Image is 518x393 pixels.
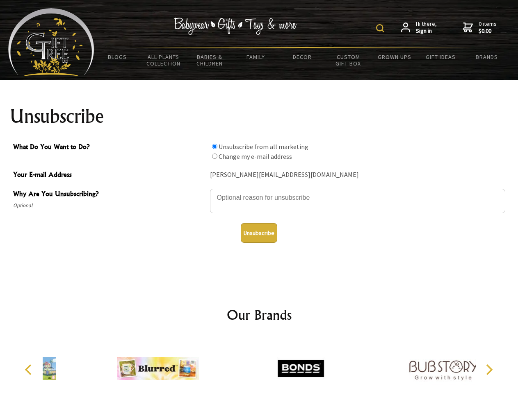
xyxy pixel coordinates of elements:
a: Brands [464,48,510,65]
a: BLOGS [94,48,141,65]
h2: Our Brands [16,305,502,325]
span: Optional [13,201,206,210]
a: 0 items$0.00 [463,20,497,35]
a: Family [233,48,279,65]
span: Your E-mail Address [13,169,206,181]
a: Decor [279,48,325,65]
span: 0 items [479,20,497,35]
strong: Sign in [416,27,437,35]
button: Previous [21,361,39,379]
img: Babyware - Gifts - Toys and more... [8,8,94,76]
img: Babywear - Gifts - Toys & more [174,18,297,35]
strong: $0.00 [479,27,497,35]
input: What Do You Want to Do? [212,154,217,159]
label: Unsubscribe from all marketing [219,142,308,151]
a: Gift Ideas [418,48,464,65]
label: Change my e-mail address [219,152,292,160]
h1: Unsubscribe [10,106,509,126]
input: What Do You Want to Do? [212,144,217,149]
div: [PERSON_NAME][EMAIL_ADDRESS][DOMAIN_NAME] [210,169,505,181]
a: Hi there,Sign in [401,20,437,35]
a: Grown Ups [371,48,418,65]
span: Why Are You Unsubscribing? [13,189,206,201]
button: Unsubscribe [241,223,277,243]
a: All Plants Collection [141,48,187,72]
textarea: Why Are You Unsubscribing? [210,189,505,213]
button: Next [480,361,498,379]
img: product search [376,24,384,32]
span: Hi there, [416,20,437,35]
a: Custom Gift Box [325,48,372,72]
span: What Do You Want to Do? [13,142,206,154]
a: Babies & Children [187,48,233,72]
